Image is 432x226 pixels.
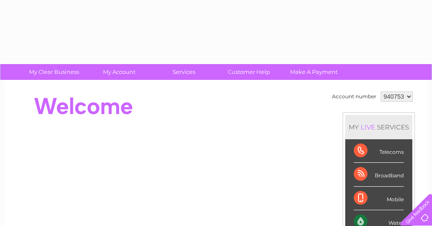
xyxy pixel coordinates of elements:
[84,64,154,80] a: My Account
[330,89,379,104] td: Account number
[354,187,404,210] div: Mobile
[214,64,284,80] a: Customer Help
[359,123,377,131] div: LIVE
[279,64,349,80] a: Make A Payment
[345,115,412,139] div: MY SERVICES
[19,64,89,80] a: My Clear Business
[354,139,404,163] div: Telecoms
[354,163,404,186] div: Broadband
[149,64,219,80] a: Services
